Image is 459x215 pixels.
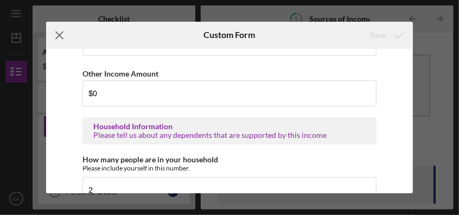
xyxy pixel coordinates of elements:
div: Household Information [93,122,365,131]
label: Other Income Amount [82,69,158,78]
h6: Custom Form [203,30,255,40]
div: Save [370,24,386,46]
label: How many people are in your household [82,155,218,164]
button: Save [359,24,413,46]
div: Please tell us about any dependents that are supported by this income [93,131,365,140]
div: Please include yourself in this number. [82,164,376,172]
